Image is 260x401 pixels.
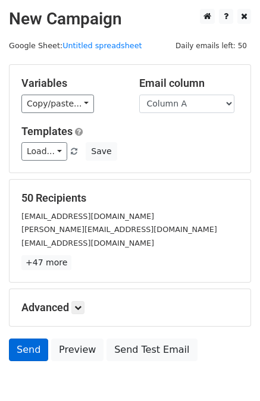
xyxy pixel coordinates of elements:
small: [PERSON_NAME][EMAIL_ADDRESS][DOMAIN_NAME] [21,225,217,234]
a: Preview [51,339,104,361]
small: [EMAIL_ADDRESS][DOMAIN_NAME] [21,239,154,248]
a: Daily emails left: 50 [171,41,251,50]
a: Untitled spreadsheet [62,41,142,50]
a: +47 more [21,255,71,270]
h5: Variables [21,77,121,90]
h5: Email column [139,77,239,90]
small: Google Sheet: [9,41,142,50]
h2: New Campaign [9,9,251,29]
button: Save [86,142,117,161]
h5: 50 Recipients [21,192,239,205]
small: [EMAIL_ADDRESS][DOMAIN_NAME] [21,212,154,221]
a: Send Test Email [106,339,197,361]
iframe: Chat Widget [201,344,260,401]
span: Daily emails left: 50 [171,39,251,52]
a: Load... [21,142,67,161]
a: Copy/paste... [21,95,94,113]
a: Templates [21,125,73,137]
a: Send [9,339,48,361]
h5: Advanced [21,301,239,314]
